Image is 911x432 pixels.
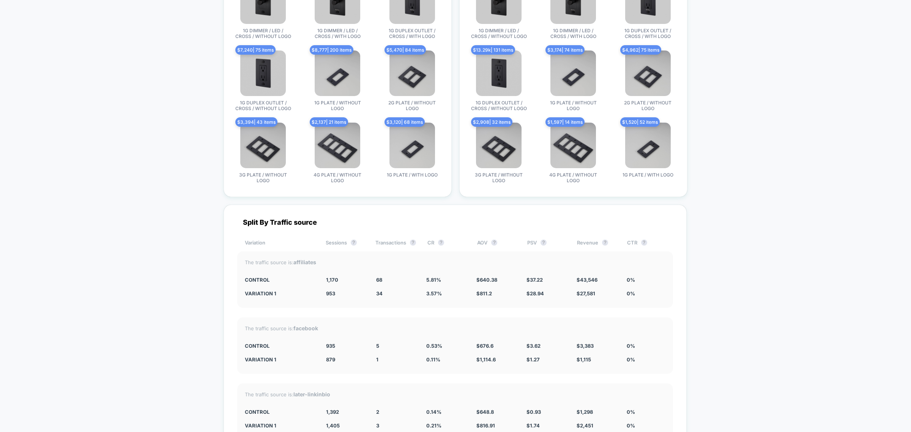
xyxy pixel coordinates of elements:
[526,277,543,283] span: $ 37.22
[550,123,596,168] img: produt
[526,409,541,415] span: $ 0.93
[577,343,594,349] span: $ 3,383
[426,356,440,363] span: 0.11 %
[376,277,382,283] span: 68
[619,100,676,111] span: 2G PLATE / WITHOUT LOGO
[476,343,493,349] span: $ 676.6
[326,240,364,246] div: Sessions
[545,172,602,183] span: 4G PLATE / WITHOUT LOGO
[310,45,353,55] span: $ 8,777 | 200 items
[471,45,515,55] span: $ 13.29k | 131 items
[477,240,515,246] div: AOV
[387,172,438,178] span: 1G PLATE / WITH LOGO
[470,172,527,183] span: 3G PLATE / WITHOUT LOGO
[476,290,492,296] span: $ 811.2
[619,28,676,39] span: 1G DUPLEX OUTLET / CROSS / WITH LOGO
[526,343,541,349] span: $ 3.62
[577,290,595,296] span: $ 27,581
[309,28,366,39] span: 1G DIMMER / LED / CROSS / WITH LOGO
[627,356,635,363] span: 0 %
[245,325,665,331] div: The traffic source is:
[326,343,335,349] span: 935
[376,409,379,415] span: 2
[545,45,585,55] span: $ 3,174 | 74 items
[245,356,315,363] div: Variation 1
[491,240,497,246] button: ?
[623,172,673,178] span: 1G PLATE / WITH LOGO
[410,240,416,246] button: ?
[641,240,647,246] button: ?
[293,325,318,331] strong: facebook
[245,240,314,246] div: Variation
[293,391,330,397] strong: later-linkinbio
[627,277,635,283] span: 0 %
[541,240,547,246] button: ?
[237,218,673,226] div: Split By Traffic source
[245,391,665,397] div: The traffic source is:
[426,409,441,415] span: 0.14 %
[625,123,671,168] img: produt
[438,240,444,246] button: ?
[627,409,635,415] span: 0 %
[627,240,665,246] div: CTR
[376,290,383,296] span: 34
[426,343,442,349] span: 0.53 %
[620,117,660,127] span: $ 1,520 | 52 items
[375,240,416,246] div: Transactions
[326,356,335,363] span: 879
[245,423,315,429] div: Variation 1
[627,423,635,429] span: 0 %
[476,277,497,283] span: $ 640.38
[384,100,441,111] span: 2G PLATE / WITHOUT LOGO
[426,423,441,429] span: 0.21 %
[476,123,522,168] img: produt
[245,343,315,349] div: CONTROL
[245,409,315,415] div: CONTROL
[315,50,360,96] img: produt
[235,117,277,127] span: $ 3,394 | 43 items
[376,356,378,363] span: 1
[527,240,566,246] div: PSV
[545,28,602,39] span: 1G DIMMER / LED / CROSS / WITH LOGO
[476,50,522,96] img: produt
[309,100,366,111] span: 1G PLATE / WITHOUT LOGO
[351,240,357,246] button: ?
[550,50,596,96] img: produt
[577,240,615,246] div: Revenue
[384,28,441,39] span: 1G DUPLEX OUTLET / CROSS / WITH LOGO
[620,45,661,55] span: $ 4,962 | 75 items
[577,423,593,429] span: $ 2,451
[526,290,544,296] span: $ 28.94
[240,50,286,96] img: produt
[293,259,316,265] strong: affiliates
[385,45,426,55] span: $ 5,470 | 84 items
[545,117,585,127] span: $ 1,597 | 14 items
[471,117,512,127] span: $ 2,908 | 32 items
[526,423,540,429] span: $ 1.74
[426,277,441,283] span: 5.81 %
[470,100,527,111] span: 1G DUPLEX OUTLET / CROSS / WITHOUT LOGO
[326,409,339,415] span: 1,392
[376,343,379,349] span: 5
[315,123,360,168] img: produt
[389,50,435,96] img: produt
[240,123,286,168] img: produt
[577,356,591,363] span: $ 1,115
[310,117,348,127] span: $ 2,137 | 21 items
[627,290,635,296] span: 0 %
[625,50,671,96] img: produt
[326,290,335,296] span: 953
[245,277,315,283] div: CONTROL
[385,117,425,127] span: $ 3,120 | 68 items
[326,423,340,429] span: 1,405
[577,277,597,283] span: $ 43,546
[235,100,292,111] span: 1G DUPLEX OUTLET / CROSS / WITHOUT LOGO
[326,277,338,283] span: 1,170
[470,28,527,39] span: 1G DIMMER / LED / CROSS / WITHOUT LOGO
[235,172,292,183] span: 3G PLATE / WITHOUT LOGO
[476,423,495,429] span: $ 816.91
[427,240,466,246] div: CR
[476,409,494,415] span: $ 648.8
[309,172,366,183] span: 4G PLATE / WITHOUT LOGO
[245,290,315,296] div: Variation 1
